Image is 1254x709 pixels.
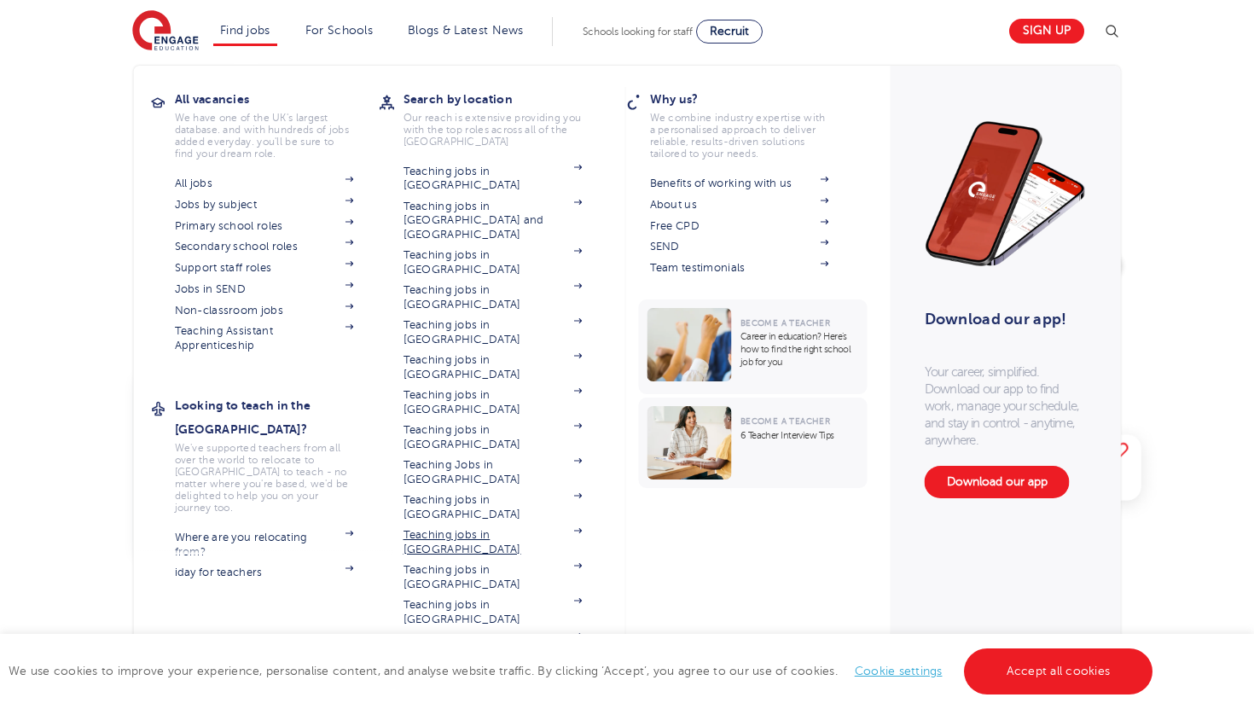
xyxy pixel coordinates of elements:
a: Cookie settings [855,665,943,677]
a: About us [650,198,829,212]
a: Download our app [925,466,1070,498]
a: Primary school roles [175,219,354,233]
a: All vacanciesWe have one of the UK's largest database. and with hundreds of jobs added everyday. ... [175,87,380,160]
a: Teaching jobs in [GEOGRAPHIC_DATA] [403,493,583,521]
h3: All vacancies [175,87,380,111]
p: Your career, simplified. Download our app to find work, manage your schedule, and stay in control... [925,363,1087,449]
a: Teaching Assistant Apprenticeship [175,324,354,352]
span: We use cookies to improve your experience, personalise content, and analyse website traffic. By c... [9,665,1157,677]
a: Recruit [696,20,763,44]
a: Teaching Jobs in [GEOGRAPHIC_DATA] [403,458,583,486]
a: Teaching jobs in [GEOGRAPHIC_DATA] [403,388,583,416]
a: All jobs [175,177,354,190]
a: Teaching jobs in [GEOGRAPHIC_DATA] [403,165,583,193]
a: Teaching jobs in [GEOGRAPHIC_DATA] and [GEOGRAPHIC_DATA] [403,200,583,241]
a: Teaching jobs in [GEOGRAPHIC_DATA] [403,423,583,451]
a: Teaching jobs in [GEOGRAPHIC_DATA] [403,248,583,276]
span: Become a Teacher [740,318,830,328]
span: Schools looking for staff [583,26,693,38]
a: Blogs & Latest News [408,24,524,37]
h3: Download our app! [925,300,1079,338]
a: Support staff roles [175,261,354,275]
a: Free CPD [650,219,829,233]
img: Engage Education [132,10,199,53]
p: We have one of the UK's largest database. and with hundreds of jobs added everyday. you'll be sur... [175,112,354,160]
a: Teaching jobs in [GEOGRAPHIC_DATA] [403,353,583,381]
a: Where are you relocating from? [175,531,354,559]
p: Our reach is extensive providing you with the top roles across all of the [GEOGRAPHIC_DATA] [403,112,583,148]
a: Benefits of working with us [650,177,829,190]
p: 6 Teacher Interview Tips [740,429,859,442]
a: Teaching jobs in [GEOGRAPHIC_DATA] [403,563,583,591]
a: Team testimonials [650,261,829,275]
a: Secondary school roles [175,240,354,253]
a: Teaching jobs in [GEOGRAPHIC_DATA] [403,283,583,311]
a: Teaching jobs in [GEOGRAPHIC_DATA] [403,598,583,626]
a: Jobs in SEND [175,282,354,296]
h3: Looking to teach in the [GEOGRAPHIC_DATA]? [175,393,380,441]
a: Become a Teacher6 Teacher Interview Tips [639,398,872,488]
a: Sign up [1009,19,1084,44]
a: Teaching jobs in [GEOGRAPHIC_DATA] [403,528,583,556]
a: Search by locationOur reach is extensive providing you with the top roles across all of the [GEOG... [403,87,608,148]
a: iday for teachers [175,566,354,579]
a: For Schools [305,24,373,37]
a: Accept all cookies [964,648,1153,694]
a: Non-classroom jobs [175,304,354,317]
p: Career in education? Here’s how to find the right school job for you [740,330,859,369]
a: SEND [650,240,829,253]
p: We combine industry expertise with a personalised approach to deliver reliable, results-driven so... [650,112,829,160]
a: Teaching jobs in [GEOGRAPHIC_DATA] [403,318,583,346]
span: Become a Teacher [740,416,830,426]
a: Jobs by subject [175,198,354,212]
span: Recruit [710,25,749,38]
a: Find jobs [220,24,270,37]
h3: Search by location [403,87,608,111]
a: Looking to teach in the [GEOGRAPHIC_DATA]?We've supported teachers from all over the world to rel... [175,393,380,514]
a: Why us?We combine industry expertise with a personalised approach to deliver reliable, results-dr... [650,87,855,160]
p: We've supported teachers from all over the world to relocate to [GEOGRAPHIC_DATA] to teach - no m... [175,442,354,514]
h3: Why us? [650,87,855,111]
a: Become a TeacherCareer in education? Here’s how to find the right school job for you [639,299,872,394]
